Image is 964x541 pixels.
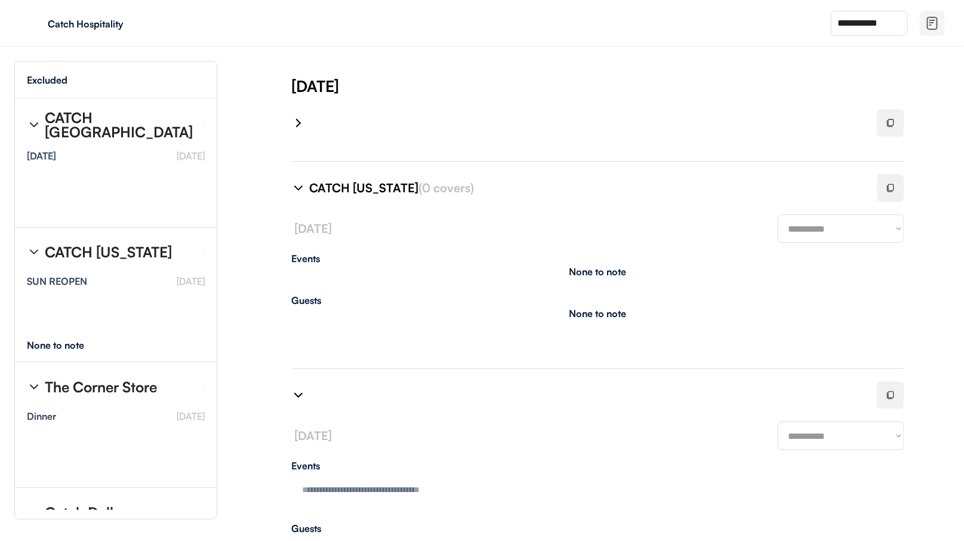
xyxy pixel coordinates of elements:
[48,19,198,29] div: Catch Hospitality
[294,221,332,236] font: [DATE]
[291,116,306,130] img: chevron-right%20%281%29.svg
[27,245,41,259] img: chevron-right%20%281%29.svg
[27,118,41,132] img: chevron-right%20%281%29.svg
[177,150,205,162] font: [DATE]
[27,276,87,286] div: SUN REOPEN
[291,524,904,533] div: Guests
[177,275,205,287] font: [DATE]
[27,340,106,350] div: None to note
[418,180,474,195] font: (0 covers)
[45,380,157,394] div: The Corner Store
[291,388,306,402] img: chevron-right%20%281%29.svg
[177,410,205,422] font: [DATE]
[45,110,194,139] div: CATCH [GEOGRAPHIC_DATA]
[309,180,863,196] div: CATCH [US_STATE]
[291,296,904,305] div: Guests
[294,428,332,443] font: [DATE]
[569,309,627,318] div: None to note
[925,16,940,30] img: file-02.svg
[27,75,67,85] div: Excluded
[569,267,627,276] div: None to note
[291,181,306,195] img: chevron-right%20%281%29.svg
[291,254,904,263] div: Events
[27,380,41,394] img: chevron-right%20%281%29.svg
[27,505,41,520] img: chevron-right%20%281%29.svg
[45,245,172,259] div: CATCH [US_STATE]
[45,505,128,520] div: Catch Dallas
[24,14,43,33] img: yH5BAEAAAAALAAAAAABAAEAAAIBRAA7
[291,75,964,97] div: [DATE]
[27,151,56,161] div: [DATE]
[291,461,904,471] div: Events
[27,411,56,421] div: Dinner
